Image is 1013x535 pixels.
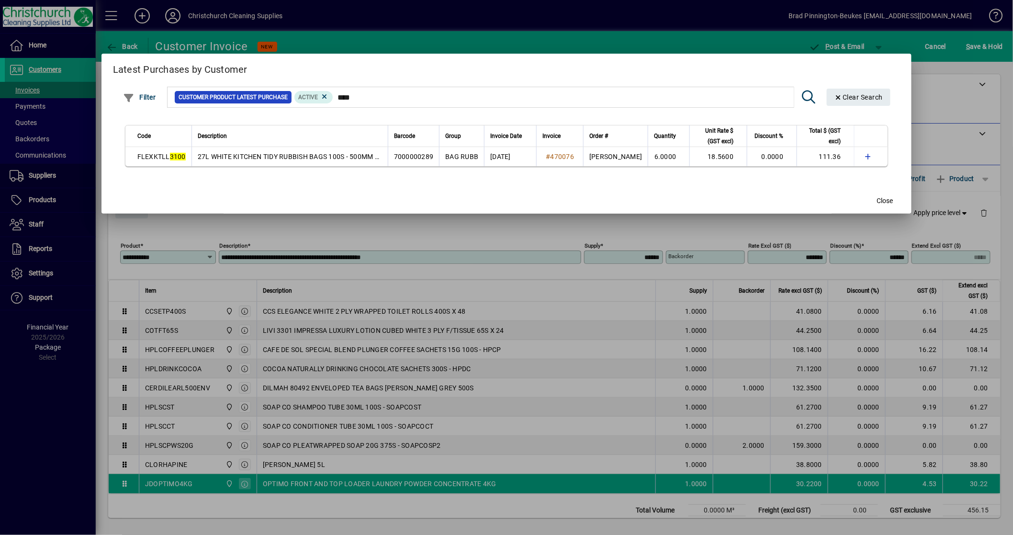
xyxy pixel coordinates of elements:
span: Active [298,94,318,101]
td: 111.36 [797,147,854,166]
div: Unit Rate $ (GST excl) [696,125,742,147]
td: 18.5600 [689,147,747,166]
span: 7000000289 [394,153,434,160]
span: Clear Search [834,93,883,101]
span: Customer Product Latest Purchase [179,92,288,102]
span: Code [137,131,151,141]
div: Invoice [542,131,577,141]
td: 0.0000 [747,147,797,166]
span: 27L WHITE KITCHEN TIDY RUBBISH BAGS 100S - 500MM X 650MM X 30MU [198,153,430,160]
mat-chip: Product Activation Status: Active [294,91,333,103]
span: Description [198,131,227,141]
button: Clear [827,89,891,106]
div: Code [137,131,186,141]
span: Unit Rate $ (GST excl) [696,125,733,147]
td: [DATE] [484,147,536,166]
span: 470076 [551,153,574,160]
div: Discount % [753,131,792,141]
span: Close [877,196,893,206]
a: #470076 [542,151,577,162]
span: Invoice [542,131,561,141]
span: BAG RUBB [445,153,478,160]
td: 6.0000 [648,147,689,166]
div: Quantity [654,131,685,141]
div: Barcode [394,131,434,141]
span: FLEXKTLL [137,153,186,160]
div: Group [445,131,478,141]
span: Filter [123,93,156,101]
div: Description [198,131,382,141]
div: Total $ (GST excl) [803,125,849,147]
div: Order # [589,131,642,141]
span: Barcode [394,131,415,141]
span: Group [445,131,461,141]
span: # [546,153,550,160]
span: Invoice Date [490,131,522,141]
h2: Latest Purchases by Customer [101,54,912,81]
button: Filter [121,89,158,106]
button: Close [869,193,900,210]
td: [PERSON_NAME] [583,147,648,166]
span: Quantity [654,131,676,141]
em: 3100 [170,153,186,160]
span: Order # [589,131,608,141]
span: Discount % [754,131,783,141]
div: Invoice Date [490,131,530,141]
span: Total $ (GST excl) [803,125,841,147]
